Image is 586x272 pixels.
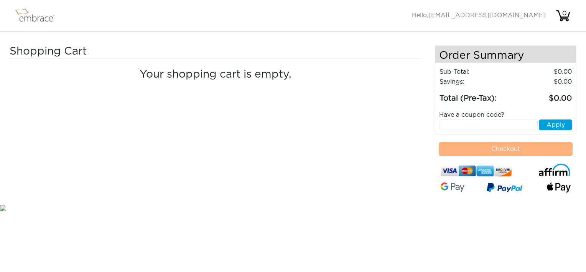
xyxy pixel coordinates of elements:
[441,164,512,178] img: credit-cards.png
[512,77,572,87] td: 0.00
[428,12,546,18] span: [EMAIL_ADDRESS][DOMAIN_NAME]
[512,87,572,104] td: 0.00
[556,9,572,18] div: 0
[435,46,576,63] h4: Order Summary
[433,110,578,119] div: Have a coupon code?
[512,67,572,77] td: 0.00
[547,182,571,192] img: fullApplePay.png
[439,87,512,104] td: Total (Pre-Tax):
[412,12,546,18] span: Hello,
[555,8,571,23] img: cart
[539,119,572,130] button: Apply
[13,6,63,25] img: logo.png
[555,12,571,18] a: 0
[10,45,175,58] h3: Shopping Cart
[441,182,464,192] img: Google-Pay-Logo.svg
[439,77,512,87] td: Savings :
[15,68,416,81] h4: Your shopping cart is empty.
[439,142,573,156] button: Checkout
[487,181,522,196] img: paypal-v3.png
[439,67,512,77] td: Sub-Total:
[538,164,571,176] img: affirm-logo.svg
